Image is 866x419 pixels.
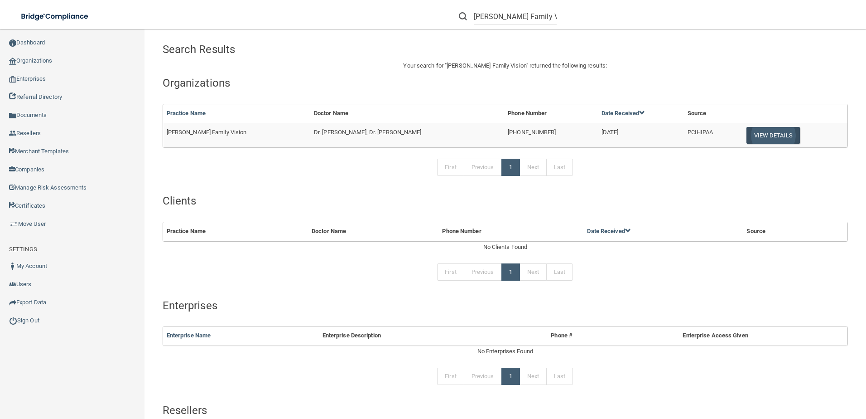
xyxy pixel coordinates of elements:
a: Last [546,368,573,385]
th: Enterprise Access Given [606,326,826,345]
img: organization-icon.f8decf85.png [9,58,16,65]
label: SETTINGS [9,244,37,255]
a: Enterprise Name [167,332,211,339]
a: Previous [464,368,502,385]
a: 1 [501,368,520,385]
a: Date Received [601,110,645,117]
span: [DATE] [601,129,619,136]
a: Previous [464,159,502,176]
th: Phone Number [438,222,583,241]
span: [PERSON_NAME] Family Vision [447,62,526,69]
a: Next [520,159,547,176]
img: bridge_compliance_login_screen.278c3ca4.svg [14,7,97,26]
a: 1 [501,159,520,176]
th: Source [743,222,824,241]
h4: Resellers [163,404,848,416]
a: First [437,263,464,281]
img: icon-documents.8dae5593.png [9,112,16,119]
img: ic-search.3b580494.png [459,12,467,20]
img: ic_reseller.de258add.png [9,130,16,137]
span: [PERSON_NAME] Family Vision [167,129,247,136]
img: icon-users.e205127d.png [9,281,16,288]
a: Last [546,263,573,281]
th: Phone Number [504,104,598,123]
button: View Details [746,127,800,144]
p: Your search for " " returned the following results: [163,60,848,71]
th: Enterprise Description [319,326,518,345]
a: First [437,368,464,385]
span: [PHONE_NUMBER] [508,129,556,136]
span: PCIHIPAA [688,129,713,136]
img: ic_dashboard_dark.d01f4a41.png [9,39,16,47]
a: Next [520,263,547,281]
h4: Organizations [163,77,848,89]
div: No Enterprises Found [163,346,848,357]
th: Phone # [518,326,606,345]
a: Next [520,368,547,385]
a: Last [546,159,573,176]
img: enterprise.0d942306.png [9,76,16,83]
th: Source [684,104,740,123]
h4: Enterprises [163,300,848,312]
h4: Search Results [163,44,440,55]
a: Practice Name [167,110,206,117]
img: ic_user_dark.df1a06c3.png [9,263,16,270]
a: First [437,159,464,176]
a: 1 [501,263,520,281]
img: icon-export.b9366987.png [9,299,16,306]
div: No Clients Found [163,242,848,253]
img: ic_power_dark.7ecde6b1.png [9,317,17,325]
h4: Clients [163,195,848,207]
a: Previous [464,263,502,281]
img: briefcase.64adab9b.png [9,219,18,229]
th: Doctor Name [310,104,504,123]
th: Practice Name [163,222,308,241]
th: Doctor Name [308,222,438,241]
span: Dr. [PERSON_NAME], Dr. [PERSON_NAME] [314,129,422,136]
input: Search [474,8,557,25]
a: Date Received [587,228,630,234]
